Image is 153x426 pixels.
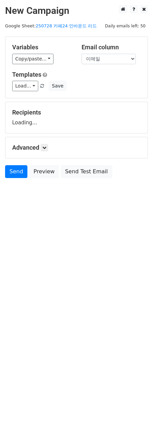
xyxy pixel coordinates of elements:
h5: Advanced [12,144,141,151]
a: Copy/paste... [12,54,53,64]
small: Google Sheet: [5,23,97,28]
a: Preview [29,165,59,178]
button: Save [49,81,66,91]
h5: Email column [82,44,141,51]
a: Send Test Email [61,165,112,178]
a: Send [5,165,27,178]
a: 250728 카페24 인바운드 리드 [36,23,97,28]
a: Templates [12,71,41,78]
a: Daily emails left: 50 [103,23,148,28]
a: Load... [12,81,38,91]
h2: New Campaign [5,5,148,17]
h5: Variables [12,44,71,51]
div: Loading... [12,109,141,126]
h5: Recipients [12,109,141,116]
span: Daily emails left: 50 [103,22,148,30]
